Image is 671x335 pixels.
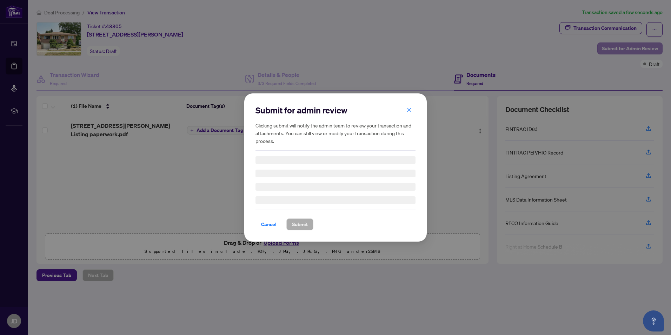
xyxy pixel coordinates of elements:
h2: Submit for admin review [255,105,416,116]
button: Submit [286,218,313,230]
span: close [407,107,412,112]
span: Cancel [261,219,277,230]
button: Cancel [255,218,282,230]
h5: Clicking submit will notify the admin team to review your transaction and attachments. You can st... [255,121,416,145]
button: Open asap [643,310,664,331]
